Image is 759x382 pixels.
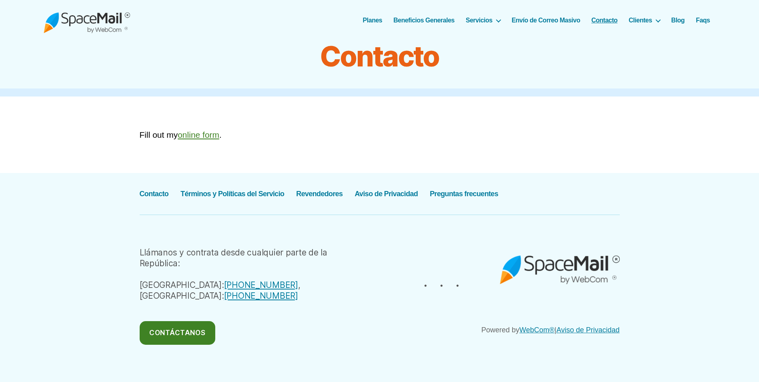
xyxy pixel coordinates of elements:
a: Clientes [629,16,660,24]
a: [PHONE_NUMBER] [224,291,298,301]
a: Planes [363,16,383,24]
a: Contacto [591,16,617,24]
p: Powered by | [392,324,620,336]
a: Servicios [466,16,501,24]
div: Llámanos y contrata desde cualquier parte de la República: [GEOGRAPHIC_DATA]: , [GEOGRAPHIC_DATA]: [140,247,368,301]
img: Spacemail [44,7,130,33]
a: Beneficios Generales [393,16,455,24]
a: [PHONE_NUMBER] [224,280,298,290]
a: Envío de Correo Masivo [512,16,580,24]
a: Contacto [140,190,169,198]
a: Aviso de Privacidad [557,326,620,334]
a: Contáctanos [140,321,215,345]
a: Preguntas frecuentes [430,190,498,198]
a: online form [178,130,219,139]
a: WebCom® [519,326,555,334]
a: Blog [671,16,685,24]
a: Faqs [696,16,710,24]
h1: Contacto [180,40,580,72]
div: Fill out my . [140,129,620,141]
a: Términos y Políticas del Servicio [180,190,284,198]
a: Revendedores [296,190,342,198]
img: spacemail [500,248,620,284]
nav: Pie de página [140,188,498,200]
a: Aviso de Privacidad [354,190,418,198]
nav: Horizontal [367,16,716,24]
